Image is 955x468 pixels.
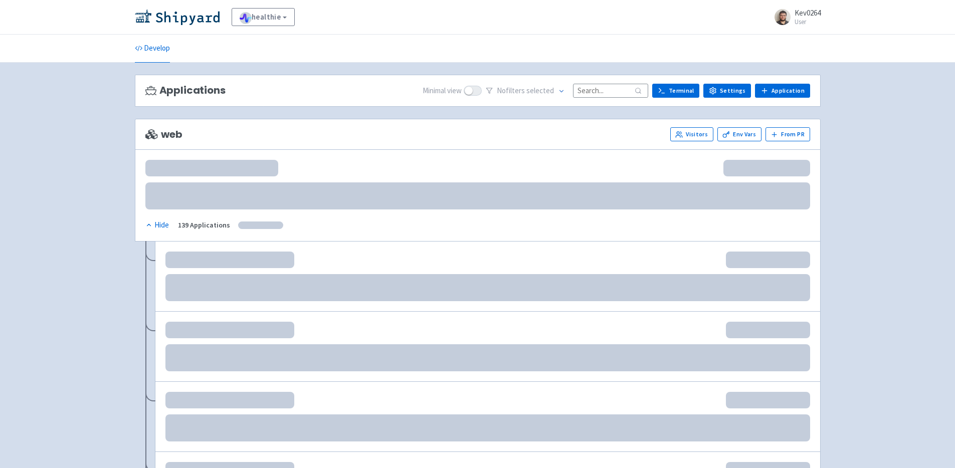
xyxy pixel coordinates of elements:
span: selected [526,86,554,95]
a: Env Vars [717,127,761,141]
button: Hide [145,219,170,231]
a: Settings [703,84,751,98]
input: Search... [573,84,648,97]
span: Kev0264 [795,8,821,18]
h3: Applications [145,85,226,96]
button: From PR [766,127,810,141]
a: Kev0264 User [769,9,821,25]
span: Minimal view [423,85,462,97]
small: User [795,19,821,25]
a: Terminal [652,84,699,98]
span: web [145,129,182,140]
img: Shipyard logo [135,9,220,25]
div: 139 Applications [178,219,230,231]
a: Develop [135,35,170,63]
div: Hide [145,219,169,231]
a: Visitors [670,127,713,141]
span: No filter s [497,85,554,97]
a: healthie [232,8,295,26]
a: Application [755,84,810,98]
